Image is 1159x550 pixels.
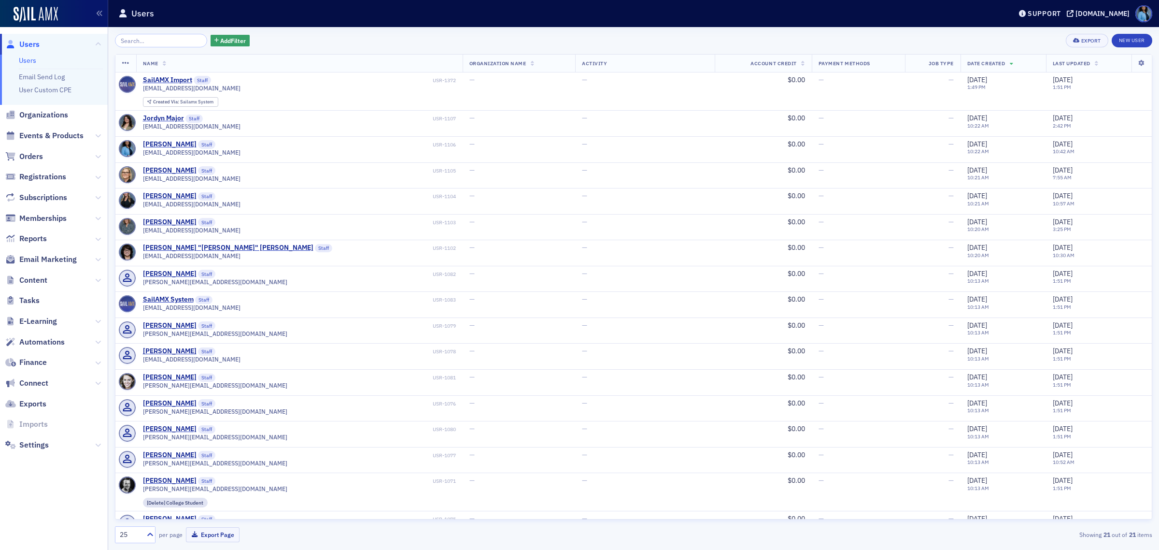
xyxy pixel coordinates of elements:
[582,295,587,304] span: —
[131,8,154,19] h1: Users
[469,243,475,252] span: —
[19,172,66,182] span: Registrations
[582,114,587,122] span: —
[5,110,68,120] a: Organizations
[967,60,1005,67] span: Date Created
[185,115,203,123] span: Staff
[929,60,954,67] span: Job Type
[1053,476,1073,485] span: [DATE]
[469,399,475,407] span: —
[1053,304,1071,310] time: 1:51 PM
[19,233,47,244] span: Reports
[217,426,456,433] div: USR-1080
[5,399,46,409] a: Exports
[469,295,475,304] span: —
[582,450,587,459] span: —
[1053,485,1071,492] time: 1:51 PM
[582,321,587,330] span: —
[469,514,475,523] span: —
[143,166,197,175] a: [PERSON_NAME]
[819,166,824,174] span: —
[5,295,40,306] a: Tasks
[143,149,240,156] span: [EMAIL_ADDRESS][DOMAIN_NAME]
[143,399,197,408] a: [PERSON_NAME]
[582,373,587,381] span: —
[967,122,989,129] time: 10:22 AM
[143,227,240,234] span: [EMAIL_ADDRESS][DOMAIN_NAME]
[143,201,240,208] span: [EMAIL_ADDRESS][DOMAIN_NAME]
[1028,9,1061,18] div: Support
[1053,373,1073,381] span: [DATE]
[1067,10,1133,17] button: [DOMAIN_NAME]
[967,191,987,200] span: [DATE]
[582,269,587,278] span: —
[1053,355,1071,362] time: 1:51 PM
[5,151,43,162] a: Orders
[967,355,989,362] time: 10:13 AM
[1075,9,1130,18] div: [DOMAIN_NAME]
[819,243,824,252] span: —
[198,515,215,524] span: Staff
[967,114,987,122] span: [DATE]
[19,378,48,389] span: Connect
[948,269,954,278] span: —
[582,476,587,485] span: —
[967,277,989,284] time: 10:13 AM
[967,476,987,485] span: [DATE]
[967,217,987,226] span: [DATE]
[19,213,67,224] span: Memberships
[143,175,240,182] span: [EMAIL_ADDRESS][DOMAIN_NAME]
[967,347,987,355] span: [DATE]
[1053,148,1074,155] time: 10:42 AM
[143,382,287,389] span: [PERSON_NAME][EMAIL_ADDRESS][DOMAIN_NAME]
[14,7,58,22] a: SailAMX
[143,451,197,460] a: [PERSON_NAME]
[967,433,989,440] time: 10:13 AM
[967,75,987,84] span: [DATE]
[948,166,954,174] span: —
[469,75,475,84] span: —
[582,140,587,148] span: —
[967,226,989,232] time: 10:20 AM
[819,321,824,330] span: —
[143,477,197,485] a: [PERSON_NAME]
[143,270,197,278] div: [PERSON_NAME]
[143,252,240,260] span: [EMAIL_ADDRESS][DOMAIN_NAME]
[143,76,192,85] div: SailAMX Import
[788,321,805,330] span: $0.00
[1053,174,1072,181] time: 7:55 AM
[143,330,287,337] span: [PERSON_NAME][EMAIL_ADDRESS][DOMAIN_NAME]
[198,218,215,227] span: Staff
[819,295,824,304] span: —
[948,243,954,252] span: —
[469,140,475,148] span: —
[1053,295,1073,304] span: [DATE]
[948,476,954,485] span: —
[194,76,211,85] span: Staff
[143,192,197,201] a: [PERSON_NAME]
[1053,277,1071,284] time: 1:51 PM
[1053,514,1073,523] span: [DATE]
[213,77,456,84] div: USR-1372
[788,140,805,148] span: $0.00
[198,477,215,486] span: Staff
[143,244,313,252] a: [PERSON_NAME] "[PERSON_NAME]" [PERSON_NAME]
[469,217,475,226] span: —
[469,166,475,174] span: —
[198,321,215,330] span: Staff
[19,192,67,203] span: Subscriptions
[582,243,587,252] span: —
[143,97,218,107] div: Created Via: Sailamx System
[788,399,805,407] span: $0.00
[143,425,197,434] div: [PERSON_NAME]
[5,213,67,224] a: Memberships
[143,515,197,523] div: [PERSON_NAME]
[967,166,987,174] span: [DATE]
[214,297,456,303] div: USR-1083
[819,114,824,122] span: —
[788,243,805,252] span: $0.00
[788,269,805,278] span: $0.00
[143,373,197,382] a: [PERSON_NAME]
